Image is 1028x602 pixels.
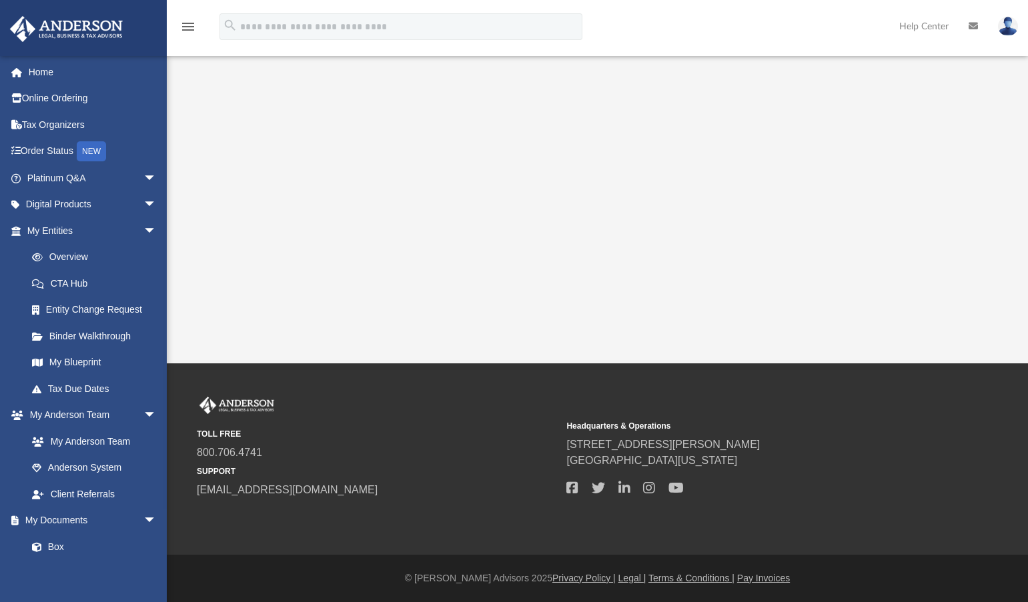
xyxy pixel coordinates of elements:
div: © [PERSON_NAME] Advisors 2025 [167,571,1028,585]
a: Order StatusNEW [9,138,177,165]
a: Online Ordering [9,85,177,112]
a: Privacy Policy | [552,573,616,583]
i: search [223,18,237,33]
span: arrow_drop_down [143,507,170,535]
img: Anderson Advisors Platinum Portal [197,397,277,414]
a: My Anderson Team [19,428,163,455]
small: SUPPORT [197,465,557,477]
span: arrow_drop_down [143,402,170,429]
a: Legal | [618,573,646,583]
span: arrow_drop_down [143,217,170,245]
small: Headquarters & Operations [566,420,927,432]
a: Entity Change Request [19,297,177,323]
img: Anderson Advisors Platinum Portal [6,16,127,42]
a: My Entitiesarrow_drop_down [9,217,177,244]
a: [GEOGRAPHIC_DATA][US_STATE] [566,455,737,466]
div: NEW [77,141,106,161]
a: [EMAIL_ADDRESS][DOMAIN_NAME] [197,484,378,495]
a: 800.706.4741 [197,447,262,458]
a: My Documentsarrow_drop_down [9,507,170,534]
a: Platinum Q&Aarrow_drop_down [9,165,177,191]
a: Overview [19,244,177,271]
a: [STREET_ADDRESS][PERSON_NAME] [566,439,760,450]
a: Anderson System [19,455,170,481]
a: Home [9,59,177,85]
a: Pay Invoices [737,573,790,583]
i: menu [180,19,196,35]
a: menu [180,25,196,35]
a: Client Referrals [19,481,170,507]
a: Tax Due Dates [19,375,177,402]
a: My Blueprint [19,349,170,376]
a: Tax Organizers [9,111,177,138]
a: My Anderson Teamarrow_drop_down [9,402,170,429]
a: Digital Productsarrow_drop_down [9,191,177,218]
a: Box [19,533,163,560]
a: CTA Hub [19,270,177,297]
a: Binder Walkthrough [19,323,177,349]
img: User Pic [998,17,1018,36]
small: TOLL FREE [197,428,557,440]
a: Terms & Conditions | [648,573,734,583]
span: arrow_drop_down [143,191,170,219]
span: arrow_drop_down [143,165,170,192]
